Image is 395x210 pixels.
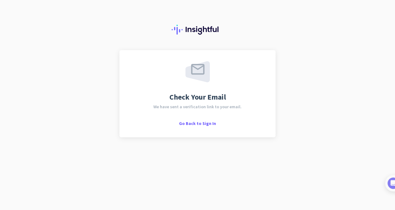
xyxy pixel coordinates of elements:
span: Check Your Email [169,93,226,101]
span: Go Back to Sign In [179,121,216,126]
img: Insightful [172,25,223,35]
img: email-sent [185,61,210,82]
span: We have sent a verification link to your email. [153,105,242,109]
